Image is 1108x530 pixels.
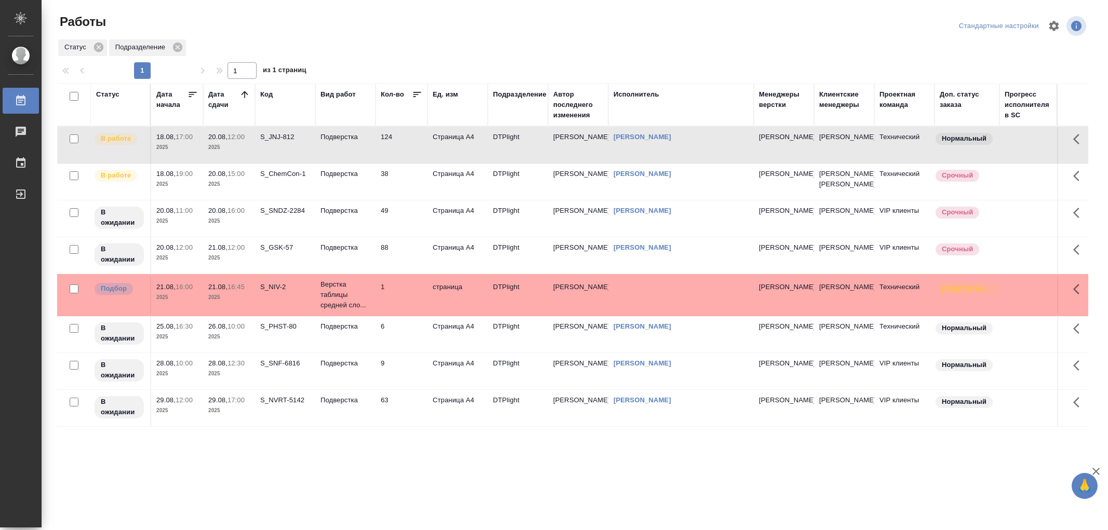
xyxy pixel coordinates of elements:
div: Проектная команда [879,89,929,110]
div: Исполнитель [613,89,659,100]
td: Страница А4 [428,200,488,237]
p: Статус [64,42,90,52]
div: Кол-во [381,89,404,100]
td: Страница А4 [428,127,488,163]
p: 20.08, [156,207,176,214]
div: Исполнитель выполняет работу [94,169,145,183]
p: Срочный [942,244,973,254]
div: Исполнитель назначен, приступать к работе пока рано [94,242,145,267]
span: Настроить таблицу [1042,13,1066,38]
p: 18.08, [156,133,176,141]
td: VIP клиенты [874,353,935,389]
div: Можно подбирать исполнителей [94,282,145,296]
p: 29.08, [156,396,176,404]
p: 29.08, [208,396,228,404]
div: Клиентские менеджеры [819,89,869,110]
td: [PERSON_NAME] [548,316,608,352]
p: В ожидании [101,397,138,417]
td: [PERSON_NAME] [814,127,874,163]
button: Здесь прячутся важные кнопки [1067,164,1092,188]
td: DTPlight [488,277,548,313]
a: [PERSON_NAME] [613,322,671,330]
p: 16:00 [176,283,193,291]
p: [PERSON_NAME] [759,132,809,142]
p: Подверстка [321,169,370,179]
button: Здесь прячутся важные кнопки [1067,390,1092,415]
p: 2025 [156,179,198,189]
p: 26.08, [208,322,228,330]
p: 10:00 [228,322,245,330]
td: Страница А4 [428,164,488,200]
p: [PERSON_NAME] [759,282,809,292]
p: 17:00 [228,396,245,404]
p: 19:00 [176,170,193,178]
span: Работы [57,13,106,30]
p: 16:00 [228,207,245,214]
p: 12:00 [228,243,245,251]
td: 6 [376,316,428,352]
a: [PERSON_NAME] [613,359,671,367]
div: Исполнитель назначен, приступать к работе пока рано [94,321,145,346]
p: 2025 [208,253,250,263]
td: [PERSON_NAME] [814,200,874,237]
div: S_JNJ-812 [260,132,310,142]
td: [PERSON_NAME] [548,277,608,313]
p: Подбор [101,283,127,294]
div: Подразделение [493,89,546,100]
p: Срочный [942,207,973,218]
p: 2025 [156,142,198,153]
p: [PERSON_NAME] [759,358,809,369]
p: 18.08, [156,170,176,178]
p: [PERSON_NAME] [759,395,809,405]
button: Здесь прячутся важные кнопки [1067,237,1092,262]
td: страница [428,277,488,313]
p: Нормальный [942,133,986,144]
p: 20.08, [156,243,176,251]
p: 20.08, [208,207,228,214]
div: Исполнитель назначен, приступать к работе пока рано [94,206,145,230]
p: 11:00 [176,207,193,214]
div: S_GSK-57 [260,242,310,253]
td: [PERSON_NAME] [814,353,874,389]
p: [DEMOGRAPHIC_DATA] [942,283,994,294]
a: [PERSON_NAME] [613,207,671,214]
td: Технический [874,277,935,313]
div: S_SNDZ-2284 [260,206,310,216]
td: [PERSON_NAME] [814,390,874,426]
div: Дата начала [156,89,188,110]
div: S_PHST-80 [260,321,310,332]
div: Подразделение [109,39,186,56]
div: Исполнитель назначен, приступать к работе пока рано [94,358,145,383]
td: Технический [874,127,935,163]
p: 2025 [208,179,250,189]
p: 2025 [208,405,250,416]
td: DTPlight [488,200,548,237]
div: Доп. статус заказа [940,89,994,110]
p: Подверстка [321,132,370,142]
p: Нормальный [942,397,986,407]
p: 2025 [156,292,198,303]
button: Здесь прячутся важные кнопки [1067,316,1092,341]
p: 2025 [156,216,198,226]
p: 2025 [156,332,198,342]
button: 🙏 [1072,473,1098,499]
a: [PERSON_NAME] [613,133,671,141]
td: 38 [376,164,428,200]
a: [PERSON_NAME] [613,243,671,251]
p: Подверстка [321,358,370,369]
p: 21.08, [208,283,228,291]
div: Статус [58,39,107,56]
p: 21.08, [156,283,176,291]
td: DTPlight [488,316,548,352]
p: Подверстка [321,395,370,405]
td: 1 [376,277,428,313]
span: 🙏 [1076,475,1093,497]
p: В ожидании [101,207,138,228]
div: Исполнитель выполняет работу [94,132,145,146]
td: DTPlight [488,127,548,163]
td: [PERSON_NAME] [548,390,608,426]
div: S_NIV-2 [260,282,310,292]
p: 20.08, [208,133,228,141]
td: [PERSON_NAME] [814,237,874,274]
td: 9 [376,353,428,389]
